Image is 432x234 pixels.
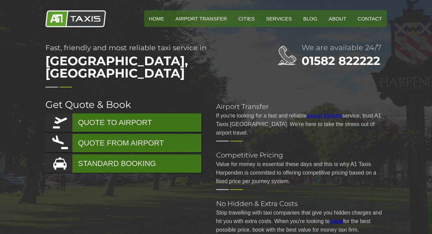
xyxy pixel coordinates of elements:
a: QUOTE FROM AIRPORT [45,134,201,152]
p: Stop travelling with taxi companies that give you hidden charges and hit you with extra costs. Wh... [216,208,387,234]
p: If you're looking for a fast and reliable service, trust A1 Taxis [GEOGRAPHIC_DATA]. We're here t... [216,111,387,137]
a: Cities [234,10,260,27]
a: QUOTE TO AIRPORT [45,113,201,132]
a: About [324,10,351,27]
h2: Airport Transfer [216,103,387,110]
a: Blog [298,10,322,27]
a: airport transfer [307,113,342,119]
a: Contact [353,10,387,27]
p: Value for money is essential these days and this is why A1 Taxis Harpenden is committed to offeri... [216,160,387,185]
a: HOME [144,10,169,27]
a: 01582 822222 [302,54,380,68]
a: STANDARD BOOKING [45,154,201,173]
h2: We are available 24/7 [302,44,387,52]
a: Services [261,10,297,27]
h1: Fast, friendly and most reliable taxi service in [45,44,250,83]
h2: Get Quote & Book [45,100,203,109]
a: Airport Transfer [171,10,232,27]
h2: No Hidden & Extra Costs [216,200,387,207]
span: [GEOGRAPHIC_DATA], [GEOGRAPHIC_DATA] [45,51,250,83]
a: travel [330,218,343,224]
h2: Competitive Pricing [216,152,387,159]
img: A1 Taxis [45,10,106,27]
